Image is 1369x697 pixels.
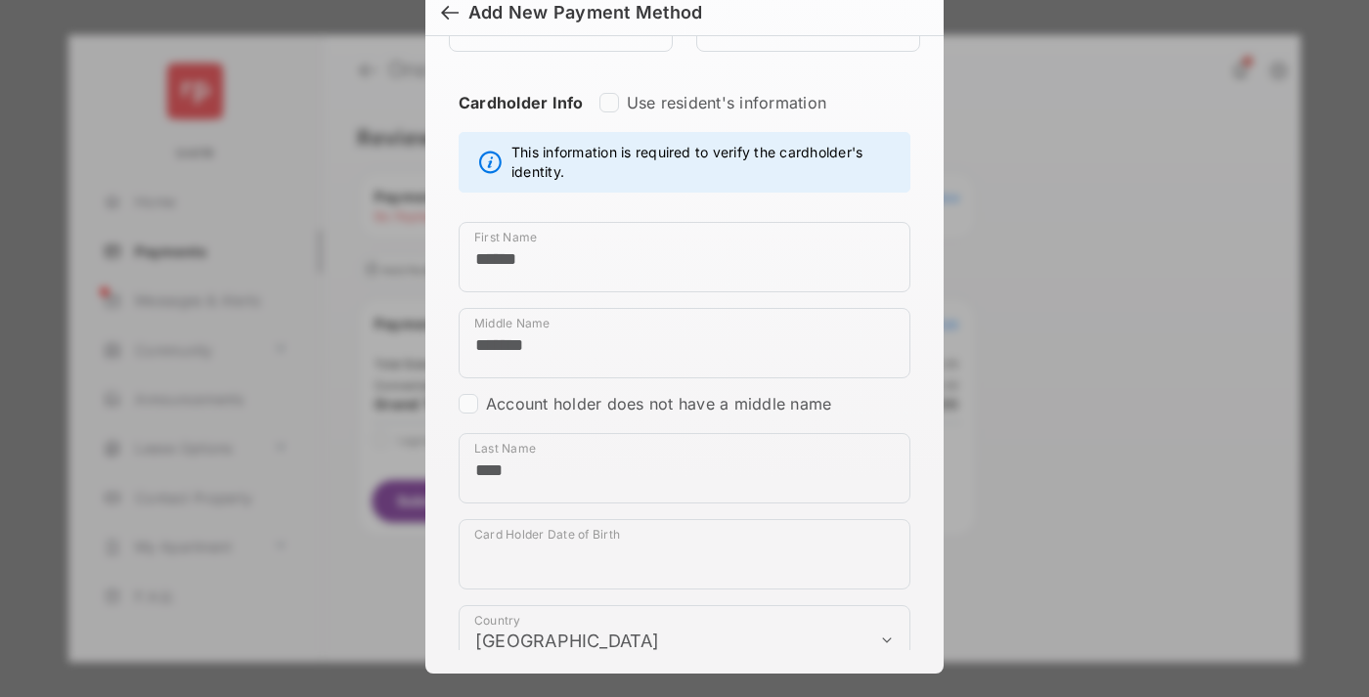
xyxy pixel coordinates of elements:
[468,2,702,23] div: Add New Payment Method
[459,93,584,148] strong: Cardholder Info
[486,394,831,414] label: Account holder does not have a middle name
[511,143,900,182] span: This information is required to verify the cardholder's identity.
[459,605,910,675] div: payment_method_screening[postal_addresses][country]
[627,93,826,112] label: Use resident's information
